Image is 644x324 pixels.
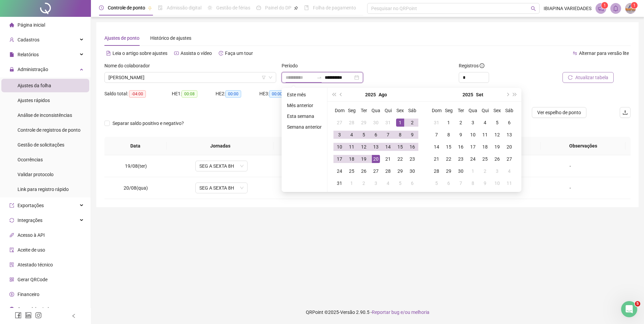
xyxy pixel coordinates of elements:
[358,153,370,165] td: 2025-08-19
[262,75,266,79] span: filter
[622,110,628,115] span: upload
[333,117,346,129] td: 2025-07-27
[406,104,418,117] th: Sáb
[360,119,368,127] div: 29
[503,104,515,117] th: Sáb
[167,137,274,155] th: Jornadas
[167,5,201,10] span: Admissão digital
[491,117,503,129] td: 2025-09-05
[479,177,491,189] td: 2025-10-09
[455,153,467,165] td: 2025-09-23
[335,167,344,175] div: 24
[575,74,608,81] span: Atualizar tabela
[384,119,392,127] div: 31
[104,90,172,98] div: Saldo total:
[358,177,370,189] td: 2025-09-02
[18,187,69,192] span: Link para registro rápido
[503,153,515,165] td: 2025-09-27
[360,131,368,139] div: 5
[467,117,479,129] td: 2025-09-03
[382,104,394,117] th: Qui
[443,117,455,129] td: 2025-09-01
[382,177,394,189] td: 2025-09-04
[503,141,515,153] td: 2025-09-20
[443,165,455,177] td: 2025-09-29
[408,143,416,151] div: 16
[335,131,344,139] div: 3
[304,5,309,10] span: book
[348,131,356,139] div: 4
[445,155,453,163] div: 22
[430,165,443,177] td: 2025-09-28
[124,185,148,191] span: 20/08(qua)
[432,155,441,163] div: 21
[150,35,191,41] span: Histórico de ajustes
[467,104,479,117] th: Qua
[562,72,614,83] button: Atualizar tabela
[104,62,154,69] label: Nome do colaborador
[601,2,608,9] sup: 1
[348,179,356,187] div: 1
[505,179,513,187] div: 11
[579,51,629,56] span: Alternar para versão lite
[394,129,406,141] td: 2025-08-08
[604,3,606,8] span: 1
[481,155,489,163] div: 25
[445,167,453,175] div: 29
[346,177,358,189] td: 2025-09-01
[432,179,441,187] div: 5
[396,179,404,187] div: 5
[430,129,443,141] td: 2025-09-07
[335,143,344,151] div: 10
[335,119,344,127] div: 27
[225,51,253,56] span: Faça um tour
[284,101,324,109] li: Mês anterior
[406,153,418,165] td: 2025-08-23
[455,117,467,129] td: 2025-09-02
[491,165,503,177] td: 2025-10-03
[432,119,441,127] div: 31
[18,277,47,282] span: Gerar QRCode
[372,131,380,139] div: 6
[469,179,477,187] div: 8
[358,129,370,141] td: 2025-08-05
[479,129,491,141] td: 2025-09-11
[112,51,167,56] span: Leia o artigo sobre ajustes
[493,119,501,127] div: 5
[18,83,51,88] span: Ajustes da folha
[18,172,54,177] span: Validar protocolo
[274,137,341,155] th: Entrada 1
[396,119,404,127] div: 1
[406,165,418,177] td: 2025-08-30
[281,162,337,170] div: 08:09
[18,157,43,162] span: Ocorrências
[158,5,163,10] span: file-done
[360,167,368,175] div: 26
[396,167,404,175] div: 29
[358,117,370,129] td: 2025-07-29
[505,167,513,175] div: 4
[148,6,152,10] span: pushpin
[443,104,455,117] th: Seg
[9,262,14,267] span: solution
[430,153,443,165] td: 2025-09-21
[181,51,212,56] span: Assista o vídeo
[370,165,382,177] td: 2025-08-27
[455,104,467,117] th: Ter
[384,155,392,163] div: 21
[9,292,14,297] span: dollar
[340,310,355,315] span: Versão
[108,5,145,10] span: Controle de ponto
[9,23,14,27] span: home
[365,88,376,101] button: year panel
[469,167,477,175] div: 1
[455,141,467,153] td: 2025-09-16
[99,5,104,10] span: clock-circle
[382,153,394,165] td: 2025-08-21
[18,262,53,267] span: Atestado técnico
[104,137,167,155] th: Data
[479,141,491,153] td: 2025-09-18
[408,155,416,163] div: 23
[491,177,503,189] td: 2025-10-10
[443,129,455,141] td: 2025-09-08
